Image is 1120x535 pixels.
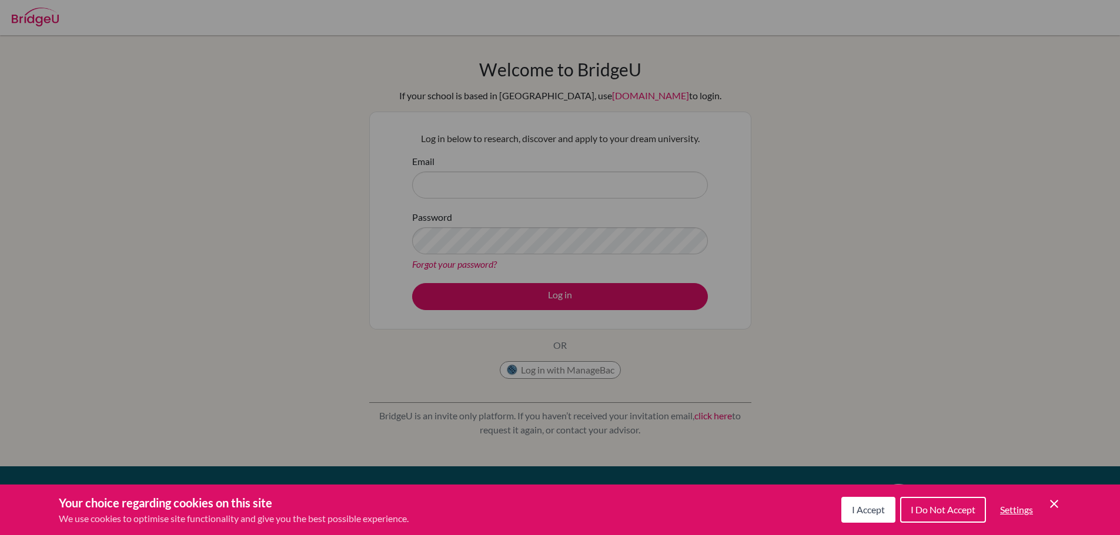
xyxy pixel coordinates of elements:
[911,504,975,515] span: I Do Not Accept
[59,512,409,526] p: We use cookies to optimise site functionality and give you the best possible experience.
[1000,504,1033,515] span: Settings
[1047,497,1061,511] button: Save and close
[59,494,409,512] h3: Your choice regarding cookies on this site
[852,504,885,515] span: I Accept
[991,498,1042,521] button: Settings
[900,497,986,523] button: I Do Not Accept
[841,497,895,523] button: I Accept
